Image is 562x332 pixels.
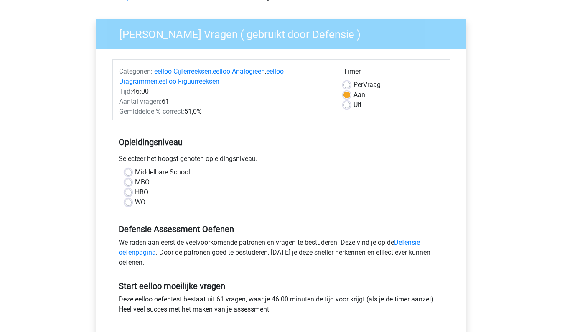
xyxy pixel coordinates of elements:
[119,107,184,115] span: Gemiddelde % correct:
[119,67,153,75] span: Categoriën:
[353,100,361,110] label: Uit
[213,67,265,75] a: eelloo Analogieën
[119,134,444,151] h5: Opleidingsniveau
[119,97,162,105] span: Aantal vragen:
[109,25,460,41] h3: [PERSON_NAME] Vragen ( gebruikt door Defensie )
[135,177,150,187] label: MBO
[119,281,444,291] h5: Start eelloo moeilijke vragen
[113,97,337,107] div: 61
[112,154,450,167] div: Selecteer het hoogst genoten opleidingsniveau.
[159,77,219,85] a: eelloo Figuurreeksen
[343,66,443,80] div: Timer
[119,224,444,234] h5: Defensie Assessment Oefenen
[353,81,363,89] span: Per
[112,238,450,271] div: We raden aan eerst de veelvoorkomende patronen en vragen te bestuderen. Deze vind je op de . Door...
[353,90,365,100] label: Aan
[119,87,132,95] span: Tijd:
[135,197,145,207] label: WO
[113,66,337,87] div: , , ,
[154,67,211,75] a: eelloo Cijferreeksen
[135,187,148,197] label: HBO
[353,80,381,90] label: Vraag
[135,167,190,177] label: Middelbare School
[113,87,337,97] div: 46:00
[113,107,337,117] div: 51,0%
[112,294,450,318] div: Deze eelloo oefentest bestaat uit 61 vragen, waar je 46:00 minuten de tijd voor krijgt (als je de...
